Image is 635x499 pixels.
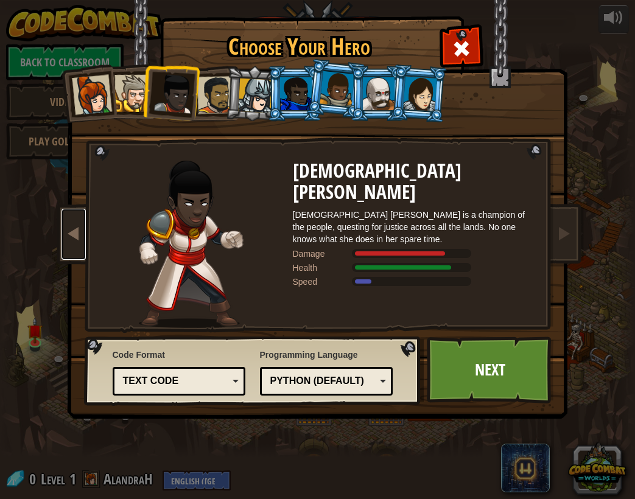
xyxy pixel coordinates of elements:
img: language-selector-background.png [84,337,424,406]
div: Moves at 6 meters per second. [293,276,536,288]
div: Text code [123,374,228,388]
img: champion-pose.png [139,161,244,328]
div: Gains 140% of listed Warrior armor health. [293,262,536,274]
li: Lady Ida Justheart [141,61,200,121]
a: Next [427,337,554,403]
li: Hattori Hanzō [224,65,282,123]
div: [DEMOGRAPHIC_DATA] [PERSON_NAME] is a champion of the people, questing for justice across all the... [293,209,536,245]
li: Captain Anya Weston [58,63,118,123]
div: Speed [293,276,354,288]
div: Python (Default) [270,374,376,388]
div: Health [293,262,354,274]
h2: [DEMOGRAPHIC_DATA] [PERSON_NAME] [293,161,536,203]
li: Gordon the Stalwart [267,66,322,121]
h1: Choose Your Hero [163,34,437,60]
li: Alejandro the Duelist [184,65,240,122]
li: Illia Shieldsmith [389,64,447,123]
span: Programming Language [260,349,393,361]
div: Deals 120% of listed Warrior weapon damage. [293,248,536,260]
li: Sir Tharin Thunderfist [102,64,156,119]
span: Code Format [113,349,246,361]
li: Arryn Stonewall [306,58,366,119]
li: Okar Stompfoot [350,66,405,121]
div: Damage [293,248,354,260]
